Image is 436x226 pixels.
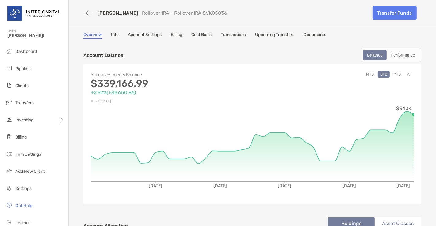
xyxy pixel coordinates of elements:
span: Transfers [15,100,34,106]
p: Rollover IRA - Rollover IRA 8VK05036 [142,10,227,16]
tspan: $340K [396,106,411,111]
tspan: [DATE] [213,183,227,188]
img: logout icon [6,219,13,226]
span: Dashboard [15,49,37,54]
img: billing icon [6,133,13,140]
a: Transfer Funds [373,6,417,20]
span: Clients [15,83,29,88]
div: Balance [364,51,386,59]
p: Your Investments Balance [91,71,252,79]
a: Info [111,32,119,39]
p: Account Balance [83,51,123,59]
span: Investing [15,117,33,123]
a: Upcoming Transfers [255,32,294,39]
span: Log out [15,220,30,225]
img: investing icon [6,116,13,123]
a: Overview [83,32,102,39]
p: As of [DATE] [91,98,252,105]
tspan: [DATE] [342,183,356,188]
span: Billing [15,135,27,140]
tspan: [DATE] [396,183,410,188]
img: clients icon [6,82,13,89]
button: QTD [378,71,390,78]
span: Pipeline [15,66,31,71]
p: $339,166.99 [91,80,252,87]
a: Documents [304,32,326,39]
tspan: [DATE] [149,183,162,188]
span: Get Help [15,203,32,208]
a: [PERSON_NAME] [98,10,138,16]
span: [PERSON_NAME]! [7,33,65,38]
button: YTD [391,71,403,78]
span: Settings [15,186,32,191]
img: transfers icon [6,99,13,106]
button: All [405,71,414,78]
button: MTD [364,71,376,78]
p: +2.92% ( +$9,650.86 ) [91,89,252,96]
img: add_new_client icon [6,167,13,175]
img: pipeline icon [6,65,13,72]
img: get-help icon [6,202,13,209]
a: Account Settings [128,32,162,39]
span: Add New Client [15,169,45,174]
img: United Capital Logo [7,2,61,24]
span: Firm Settings [15,152,41,157]
img: settings icon [6,184,13,192]
a: Cost Basis [191,32,212,39]
a: Transactions [221,32,246,39]
img: firm-settings icon [6,150,13,157]
tspan: [DATE] [278,183,291,188]
a: Billing [171,32,182,39]
div: segmented control [361,48,421,62]
img: dashboard icon [6,47,13,55]
div: Performance [387,51,419,59]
